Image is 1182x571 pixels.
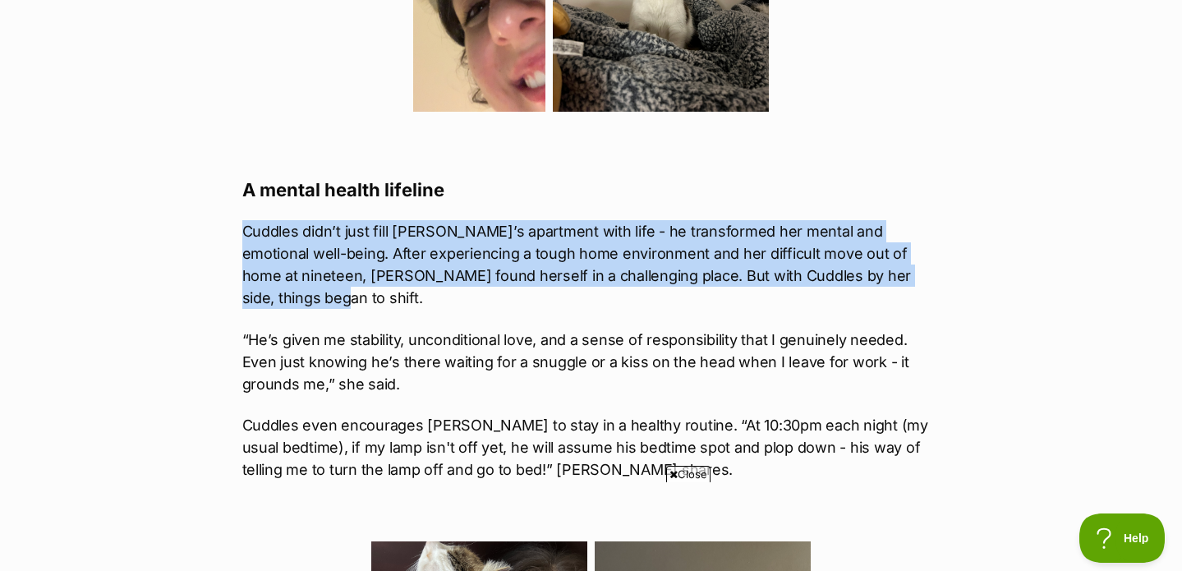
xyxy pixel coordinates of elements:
span: Close [666,466,711,482]
p: “He’s given me stability, unconditional love, and a sense of responsibility that I genuinely need... [242,329,941,395]
iframe: Advertisement [292,489,890,563]
p: Cuddles even encourages [PERSON_NAME] to stay in a healthy routine. “At 10:30pm each night (my us... [242,414,941,481]
iframe: Help Scout Beacon - Open [1079,513,1166,563]
h3: A mental health lifeline [242,178,941,201]
p: Cuddles didn’t just fill [PERSON_NAME]’s apartment with life - he transformed her mental and emot... [242,220,941,309]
